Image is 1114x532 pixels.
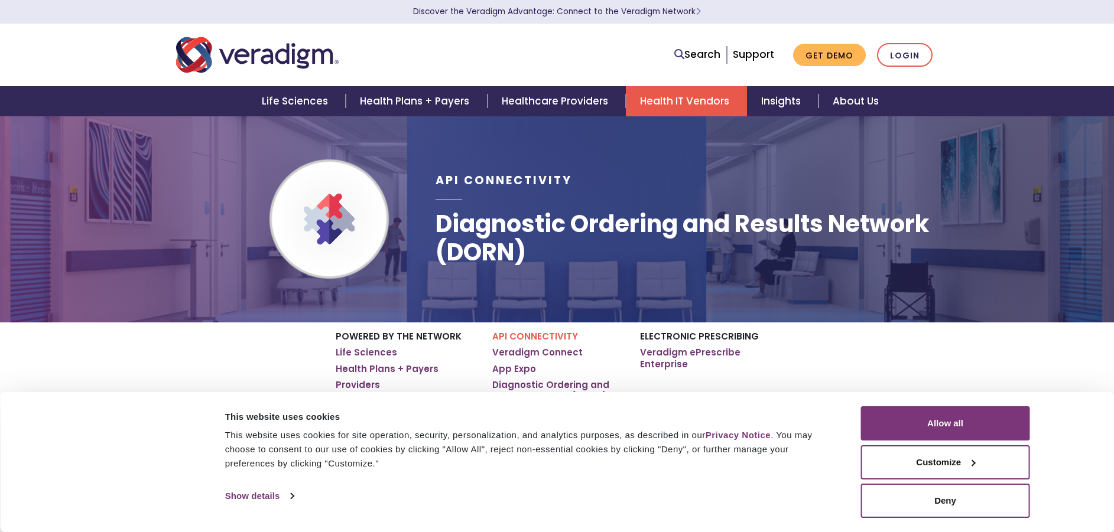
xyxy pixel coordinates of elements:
[488,86,626,116] a: Healthcare Providers
[492,363,536,375] a: App Expo
[492,379,622,402] a: Diagnostic Ordering and Results Network (DORN)
[248,86,346,116] a: Life Sciences
[436,210,938,266] h1: Diagnostic Ordering and Results Network (DORN)
[674,47,720,63] a: Search
[492,347,583,358] a: Veradigm Connect
[436,172,572,188] span: API Connectivity
[176,35,339,74] img: Veradigm logo
[225,428,834,471] div: This website uses cookies for site operation, security, personalization, and analytics purposes, ...
[733,47,774,61] a: Support
[877,43,933,67] a: Login
[626,86,747,116] a: Health IT Vendors
[861,445,1030,479] button: Customize
[336,363,439,375] a: Health Plans + Payers
[706,430,771,440] a: Privacy Notice
[696,6,701,17] span: Learn More
[793,44,866,67] a: Get Demo
[861,406,1030,440] button: Allow all
[336,379,380,391] a: Providers
[225,410,834,424] div: This website uses cookies
[336,347,397,358] a: Life Sciences
[819,86,893,116] a: About Us
[225,487,294,505] a: Show details
[640,347,779,370] a: Veradigm ePrescribe Enterprise
[346,86,487,116] a: Health Plans + Payers
[861,484,1030,518] button: Deny
[747,86,819,116] a: Insights
[413,6,701,17] a: Discover the Veradigm Advantage: Connect to the Veradigm NetworkLearn More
